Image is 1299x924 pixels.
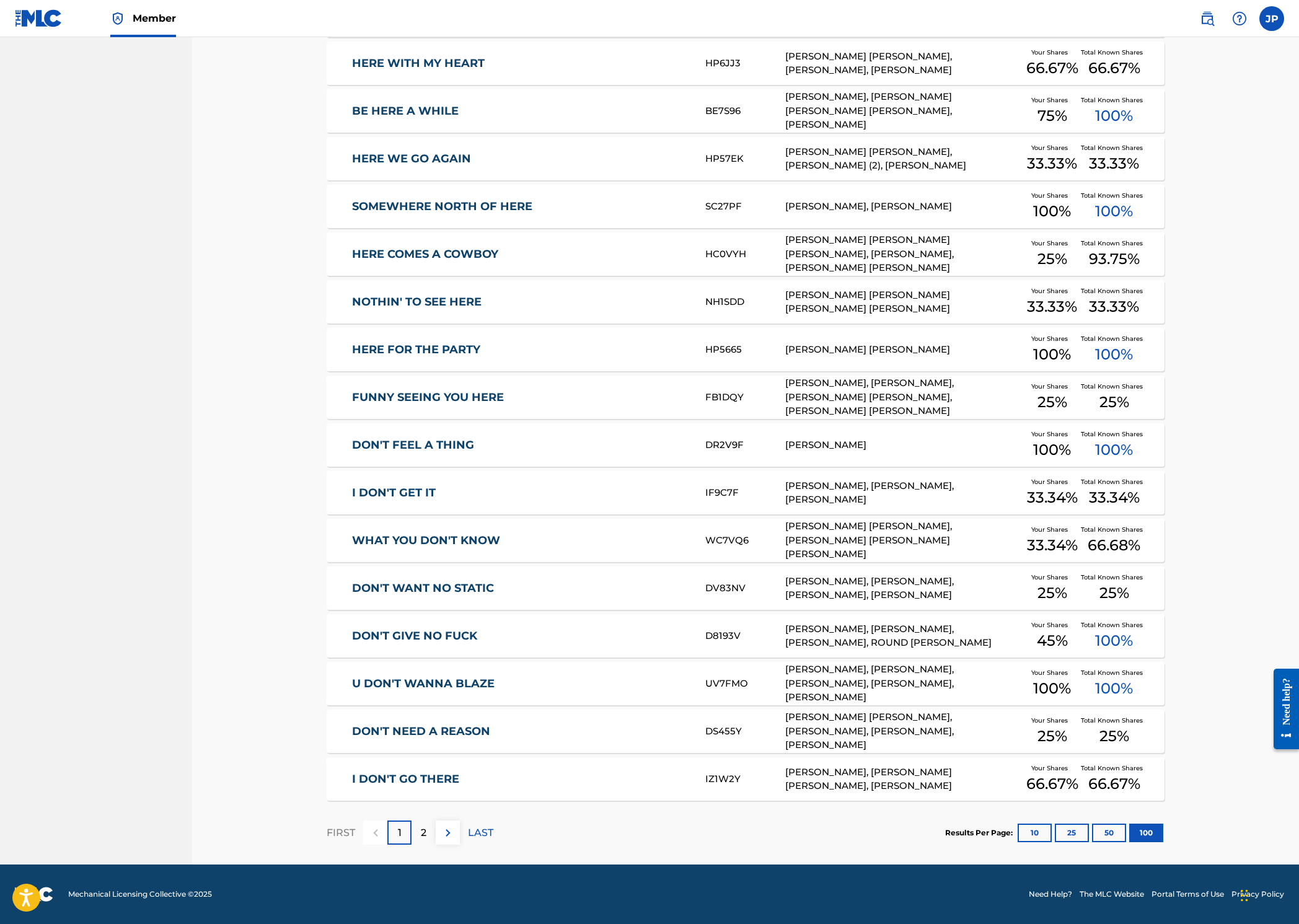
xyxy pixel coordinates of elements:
[785,574,1024,602] div: [PERSON_NAME], [PERSON_NAME], [PERSON_NAME], [PERSON_NAME]
[1095,200,1133,222] span: 100 %
[785,200,1024,214] div: [PERSON_NAME], [PERSON_NAME]
[705,390,785,405] div: FB1DQY
[1081,716,1148,725] span: Total Known Shares
[705,152,785,166] div: HP57EK
[1031,716,1073,725] span: Your Shares
[1081,620,1148,630] span: Total Known Shares
[705,486,785,500] div: IF9C7F
[705,534,785,548] div: WC7VQ6
[1081,382,1148,391] span: Total Known Shares
[705,772,785,786] div: IZ1W2Y
[352,724,689,739] a: DON'T NEED A REASON
[1081,286,1148,296] span: Total Known Shares
[1089,486,1140,509] span: 33.34 %
[421,825,426,840] p: 2
[1099,391,1129,413] span: 25 %
[1200,11,1215,26] img: search
[1081,191,1148,200] span: Total Known Shares
[1031,525,1073,534] span: Your Shares
[785,622,1024,650] div: [PERSON_NAME], [PERSON_NAME], [PERSON_NAME], ROUND [PERSON_NAME]
[785,662,1024,705] div: [PERSON_NAME], [PERSON_NAME], [PERSON_NAME], [PERSON_NAME], [PERSON_NAME]
[1031,620,1073,630] span: Your Shares
[1033,439,1071,461] span: 100 %
[352,677,689,691] a: U DON'T WANNA BLAZE
[1027,534,1078,557] span: 33.34 %
[785,50,1024,77] div: [PERSON_NAME] [PERSON_NAME], [PERSON_NAME], [PERSON_NAME]
[1026,57,1078,79] span: 66.67 %
[785,343,1024,357] div: [PERSON_NAME] [PERSON_NAME]
[1037,630,1068,652] span: 45 %
[705,104,785,118] div: BE7S96
[1088,57,1140,79] span: 66.67 %
[352,581,689,596] a: DON'T WANT NO STATIC
[1031,334,1073,343] span: Your Shares
[1089,152,1139,175] span: 33.33 %
[1151,889,1224,900] a: Portal Terms of Use
[352,343,689,357] a: HERE FOR THE PARTY
[1227,6,1252,31] div: Help
[1092,824,1126,842] button: 50
[1089,296,1139,318] span: 33.33 %
[1195,6,1220,31] a: Public Search
[1031,763,1073,773] span: Your Shares
[1095,343,1133,366] span: 100 %
[1081,334,1148,343] span: Total Known Shares
[1031,382,1073,391] span: Your Shares
[1037,248,1067,270] span: 25 %
[398,825,402,840] p: 1
[705,56,785,71] div: HP6JJ3
[1026,773,1078,795] span: 66.67 %
[705,581,785,596] div: DV83NV
[1055,824,1089,842] button: 25
[1237,865,1299,924] iframe: Chat Widget
[1029,889,1072,900] a: Need Help?
[1031,477,1073,486] span: Your Shares
[1033,200,1071,222] span: 100 %
[785,765,1024,793] div: [PERSON_NAME], [PERSON_NAME] [PERSON_NAME], [PERSON_NAME]
[705,438,785,452] div: DR2V9F
[352,152,689,166] a: HERE WE GO AGAIN
[705,343,785,357] div: HP5665
[1259,6,1284,31] div: User Menu
[1031,143,1073,152] span: Your Shares
[1081,239,1148,248] span: Total Known Shares
[352,56,689,71] a: HERE WITH MY HEART
[1241,877,1248,914] div: Drag
[785,233,1024,275] div: [PERSON_NAME] [PERSON_NAME] [PERSON_NAME], [PERSON_NAME], [PERSON_NAME] [PERSON_NAME]
[1031,668,1073,677] span: Your Shares
[352,104,689,118] a: BE HERE A WHILE
[352,390,689,405] a: FUNNY SEEING YOU HERE
[1095,439,1133,461] span: 100 %
[1095,630,1133,652] span: 100 %
[15,9,63,27] img: MLC Logo
[1031,429,1073,439] span: Your Shares
[785,479,1024,507] div: [PERSON_NAME], [PERSON_NAME], [PERSON_NAME]
[1095,677,1133,700] span: 100 %
[1031,48,1073,57] span: Your Shares
[1027,296,1077,318] span: 33.33 %
[352,629,689,643] a: DON'T GIVE NO FUCK
[441,825,456,840] img: right
[1080,889,1144,900] a: The MLC Website
[1081,48,1148,57] span: Total Known Shares
[1031,573,1073,582] span: Your Shares
[945,827,1016,838] p: Results Per Page:
[1037,391,1067,413] span: 25 %
[133,11,176,25] span: Member
[1129,824,1163,842] button: 100
[785,710,1024,752] div: [PERSON_NAME] [PERSON_NAME], [PERSON_NAME], [PERSON_NAME], [PERSON_NAME]
[1232,11,1247,26] img: help
[68,889,212,900] span: Mechanical Licensing Collective © 2025
[1081,95,1148,105] span: Total Known Shares
[1088,534,1140,557] span: 66.68 %
[705,724,785,739] div: DS455Y
[327,825,355,840] p: FIRST
[1037,105,1067,127] span: 75 %
[1099,582,1129,604] span: 25 %
[705,200,785,214] div: SC27PF
[1027,486,1078,509] span: 33.34 %
[785,90,1024,132] div: [PERSON_NAME], [PERSON_NAME] [PERSON_NAME] [PERSON_NAME], [PERSON_NAME]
